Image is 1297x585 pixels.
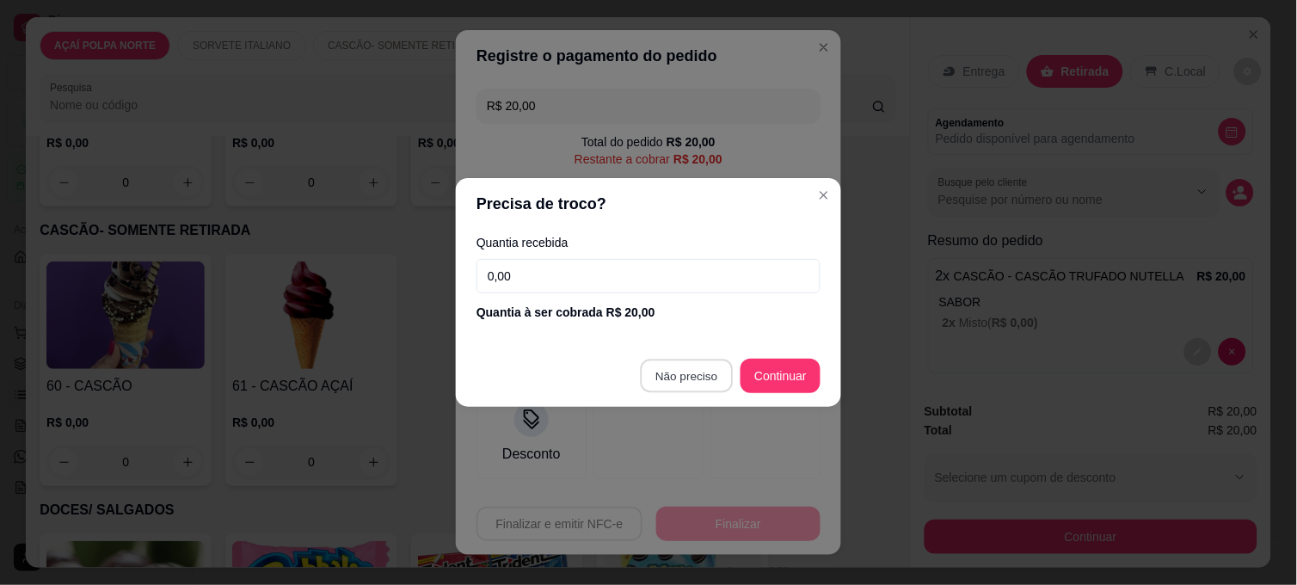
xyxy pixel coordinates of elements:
header: Precisa de troco? [456,178,841,230]
button: Continuar [741,359,821,393]
button: Close [810,182,838,209]
button: Não preciso [640,360,732,393]
label: Quantia recebida [476,237,821,249]
div: Quantia à ser cobrada R$ 20,00 [476,304,821,321]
